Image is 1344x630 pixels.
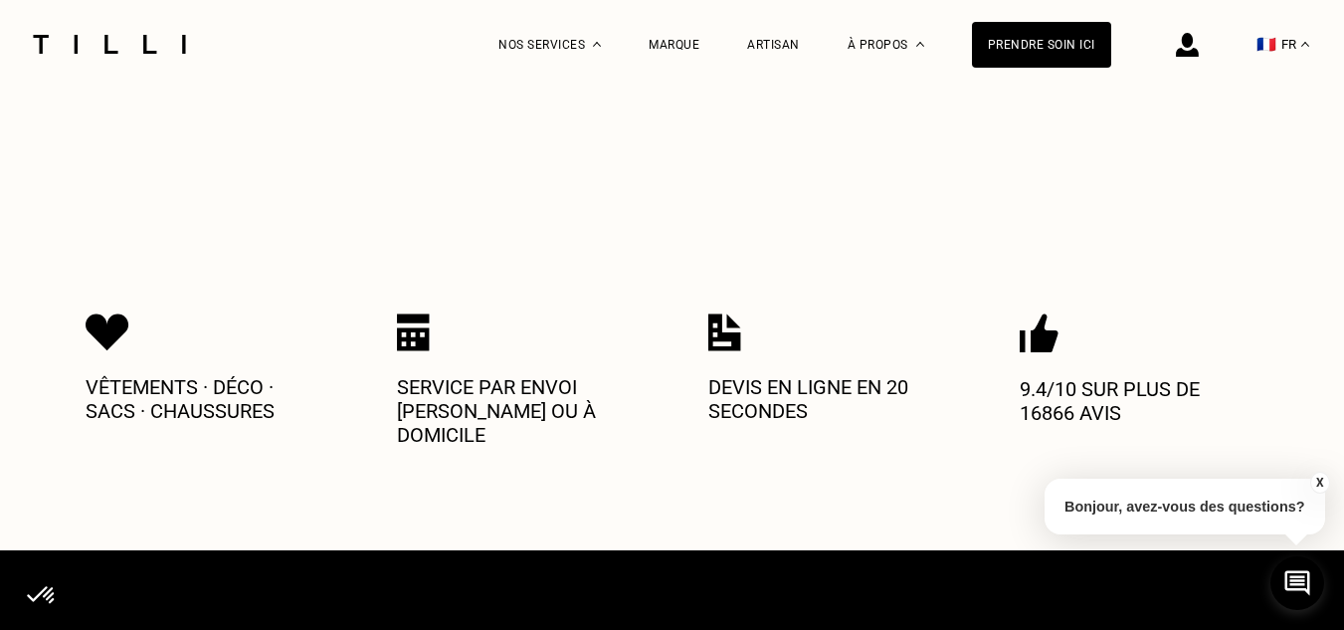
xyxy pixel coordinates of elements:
[916,42,924,47] img: Menu déroulant à propos
[1045,479,1325,534] p: Bonjour, avez-vous des questions?
[86,375,324,423] p: Vêtements · Déco · Sacs · Chaussures
[1301,42,1309,47] img: menu déroulant
[1176,33,1199,57] img: icône connexion
[708,314,741,351] img: Icon
[26,35,193,54] img: Logo du service de couturière Tilli
[1020,314,1058,353] img: Icon
[972,22,1111,68] a: Prendre soin ici
[397,375,636,447] p: Service par envoi [PERSON_NAME] ou à domicile
[397,314,430,351] img: Icon
[747,38,800,52] a: Artisan
[708,375,947,423] p: Devis en ligne en 20 secondes
[593,42,601,47] img: Menu déroulant
[1020,377,1258,425] p: 9.4/10 sur plus de 16866 avis
[1256,35,1276,54] span: 🇫🇷
[1309,472,1329,494] button: X
[649,38,699,52] a: Marque
[86,314,129,351] img: Icon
